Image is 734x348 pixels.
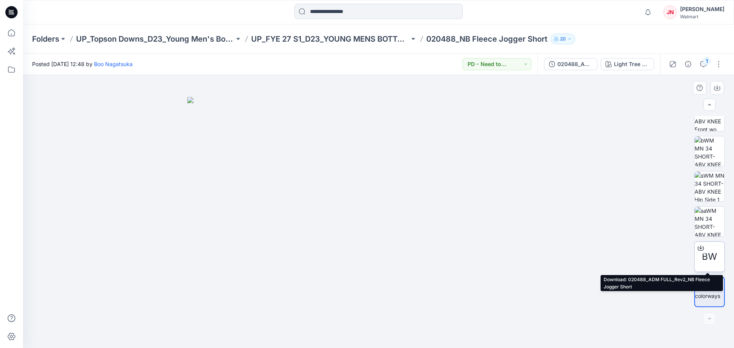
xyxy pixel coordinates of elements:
div: Light Tree Camo [614,60,649,68]
button: 20 [550,34,575,44]
a: Folders [32,34,59,44]
img: fWM MN 34 SHORT-ABV KNEE Front wo Avatar [695,101,724,131]
button: 020488_ADM FULL_Rev2_NB Fleece Jogger Short [544,58,598,70]
button: Light Tree Camo [601,58,654,70]
a: UP_FYE 27 S1_D23_YOUNG MENS BOTTOMS TOPSON DOWNS [251,34,409,44]
div: 020488_ADM FULL_Rev2_NB Fleece Jogger Short [557,60,593,68]
button: 1 [697,58,710,70]
p: 020488_NB Fleece Jogger Short [426,34,547,44]
div: JN [663,5,677,19]
img: saWM MN 34 SHORT-ABV KNEE Full Side abv Knee 1 [695,207,724,236]
a: UP_Topson Downs_D23_Young Men's Bottoms [76,34,234,44]
p: 20 [560,35,566,43]
div: Walmart [680,14,724,19]
img: sWM MN 34 SHORT-ABV KNEE Hip Side 1 wo Avatar [695,172,724,201]
div: 1 [703,57,711,65]
img: bWM MN 34 SHORT-ABV KNEE Back wo Avatar [695,136,724,166]
span: BW [702,250,717,264]
img: All colorways [695,284,724,300]
div: [PERSON_NAME] [680,5,724,14]
button: Details [682,58,694,70]
span: Posted [DATE] 12:48 by [32,60,133,68]
a: Boo Nagatsuka [94,61,133,67]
